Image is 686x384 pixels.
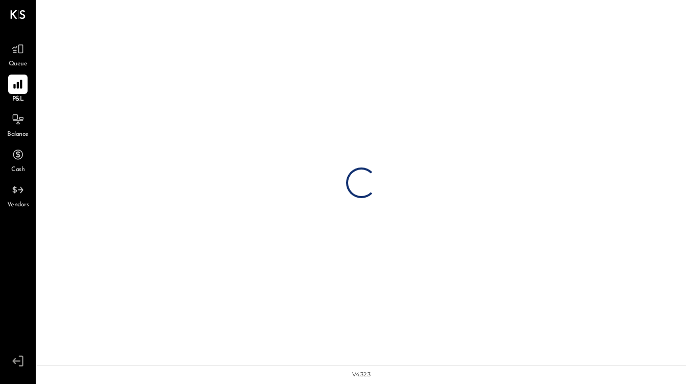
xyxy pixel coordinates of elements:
[352,371,371,379] div: v 4.32.3
[1,110,35,139] a: Balance
[11,165,24,175] span: Cash
[12,95,24,104] span: P&L
[1,180,35,210] a: Vendors
[9,60,28,69] span: Queue
[7,201,29,210] span: Vendors
[1,145,35,175] a: Cash
[7,130,29,139] span: Balance
[1,75,35,104] a: P&L
[1,39,35,69] a: Queue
